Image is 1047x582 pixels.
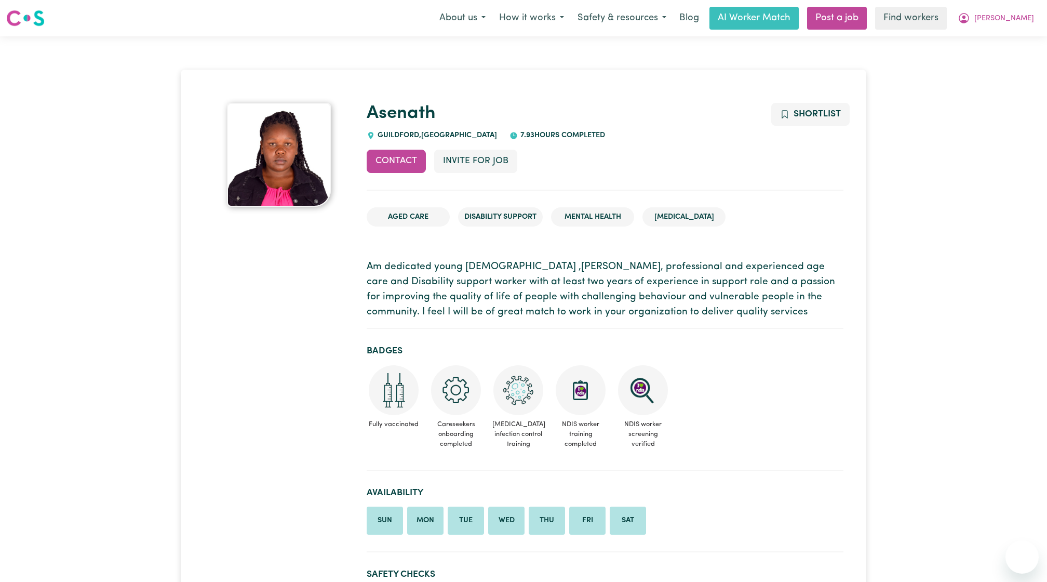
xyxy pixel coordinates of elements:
button: My Account [951,7,1041,29]
h2: Badges [367,346,843,356]
span: [MEDICAL_DATA] infection control training [491,415,545,454]
img: CS Academy: Careseekers Onboarding course completed [431,365,481,415]
a: Post a job [807,7,867,30]
img: Careseekers logo [6,9,45,28]
a: Careseekers logo [6,6,45,30]
span: Shortlist [794,110,841,118]
span: Fully vaccinated [367,415,421,433]
a: Asenath's profile picture' [204,103,354,207]
li: Disability Support [458,207,543,227]
li: Available on Monday [407,507,444,535]
h2: Safety Checks [367,569,843,580]
img: Asenath [227,103,331,207]
span: 7.93 hours completed [518,131,605,139]
button: Contact [367,150,426,173]
a: Blog [673,7,705,30]
button: Safety & resources [571,7,673,29]
button: Add to shortlist [771,103,850,126]
span: GUILDFORD , [GEOGRAPHIC_DATA] [375,131,497,139]
li: Available on Thursday [529,507,565,535]
iframe: Button to launch messaging window [1005,540,1039,574]
li: Mental Health [551,207,634,227]
span: Careseekers onboarding completed [429,415,483,454]
li: Available on Wednesday [488,507,525,535]
span: NDIS worker screening verified [616,415,670,454]
p: Am dedicated young [DEMOGRAPHIC_DATA] ,[PERSON_NAME], professional and experienced age care and D... [367,260,843,320]
li: Available on Friday [569,507,606,535]
span: [PERSON_NAME] [974,13,1034,24]
a: Asenath [367,104,436,123]
img: CS Academy: Introduction to NDIS Worker Training course completed [556,365,606,415]
span: NDIS worker training completed [554,415,608,454]
li: Available on Sunday [367,507,403,535]
a: AI Worker Match [709,7,799,30]
h2: Availability [367,487,843,498]
button: How it works [492,7,571,29]
li: [MEDICAL_DATA] [642,207,726,227]
li: Available on Saturday [610,507,646,535]
button: About us [433,7,492,29]
img: NDIS Worker Screening Verified [618,365,668,415]
button: Invite for Job [434,150,517,173]
a: Find workers [875,7,947,30]
img: CS Academy: COVID-19 Infection Control Training course completed [493,365,543,415]
img: Care and support worker has received 2 doses of COVID-19 vaccine [369,365,419,415]
li: Available on Tuesday [448,507,484,535]
li: Aged Care [367,207,450,227]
